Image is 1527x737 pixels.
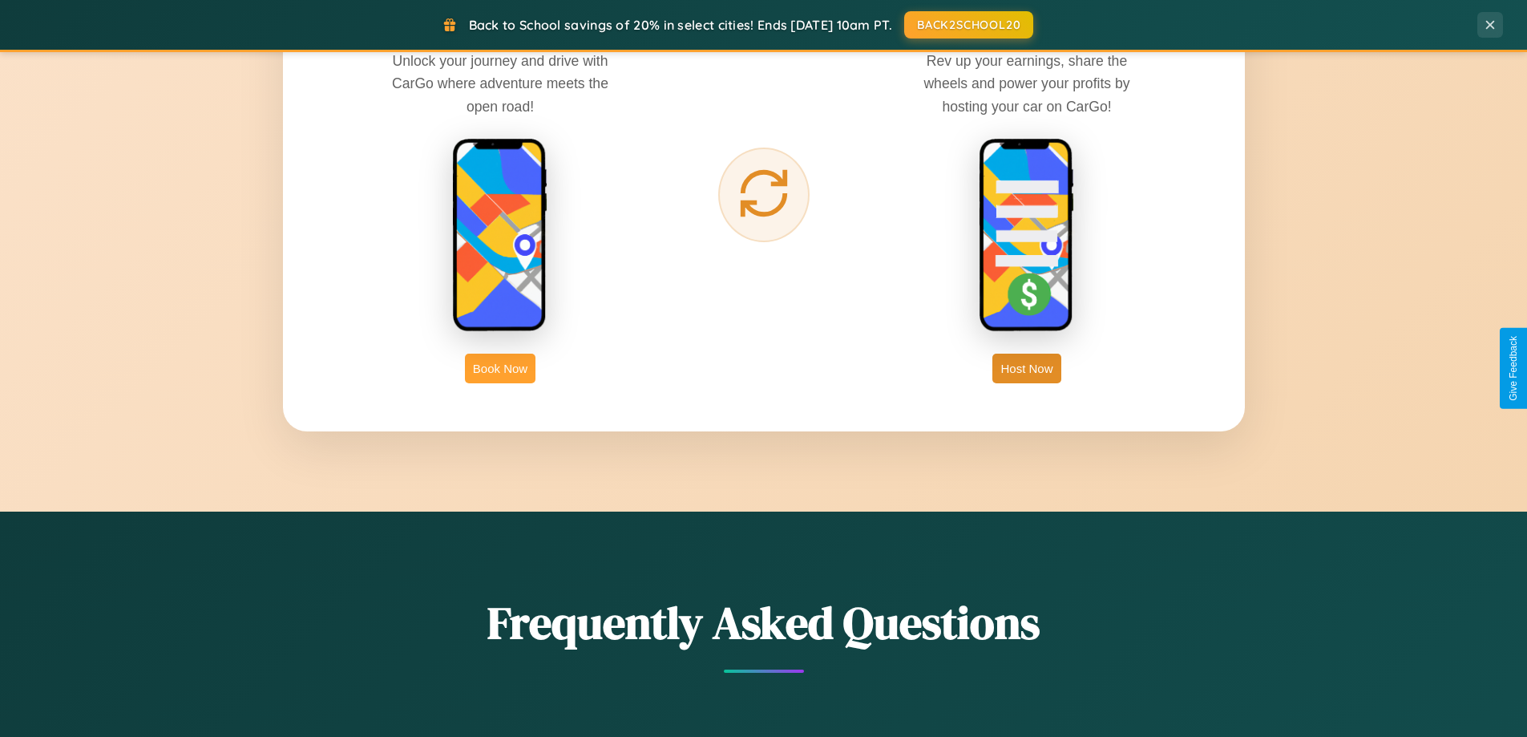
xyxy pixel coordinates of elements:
p: Rev up your earnings, share the wheels and power your profits by hosting your car on CarGo! [907,50,1147,117]
div: Give Feedback [1508,336,1519,401]
h2: Frequently Asked Questions [283,592,1245,654]
p: Unlock your journey and drive with CarGo where adventure meets the open road! [380,50,620,117]
span: Back to School savings of 20% in select cities! Ends [DATE] 10am PT. [469,17,892,33]
img: rent phone [452,138,548,334]
button: Host Now [992,354,1060,383]
img: host phone [979,138,1075,334]
button: BACK2SCHOOL20 [904,11,1033,38]
button: Book Now [465,354,535,383]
